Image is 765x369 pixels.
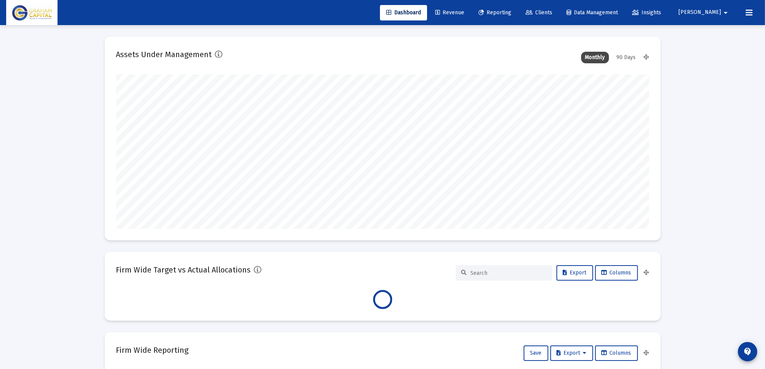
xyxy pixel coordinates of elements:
[530,350,542,356] span: Save
[478,9,511,16] span: Reporting
[669,5,740,20] button: [PERSON_NAME]
[472,5,517,20] a: Reporting
[429,5,470,20] a: Revenue
[743,347,752,356] mat-icon: contact_support
[435,9,464,16] span: Revenue
[116,264,251,276] h2: Firm Wide Target vs Actual Allocations
[595,265,638,281] button: Columns
[116,48,212,61] h2: Assets Under Management
[721,5,730,20] mat-icon: arrow_drop_down
[602,269,631,276] span: Columns
[581,52,609,63] div: Monthly
[632,9,661,16] span: Insights
[386,9,421,16] span: Dashboard
[524,345,548,361] button: Save
[519,5,558,20] a: Clients
[12,5,52,20] img: Dashboard
[526,9,552,16] span: Clients
[567,9,618,16] span: Data Management
[380,5,427,20] a: Dashboard
[602,350,631,356] span: Columns
[560,5,624,20] a: Data Management
[550,345,593,361] button: Export
[557,350,587,356] span: Export
[556,265,593,281] button: Export
[471,270,546,276] input: Search
[626,5,667,20] a: Insights
[613,52,640,63] div: 90 Days
[595,345,638,361] button: Columns
[678,9,721,16] span: [PERSON_NAME]
[563,269,587,276] span: Export
[116,344,189,356] h2: Firm Wide Reporting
